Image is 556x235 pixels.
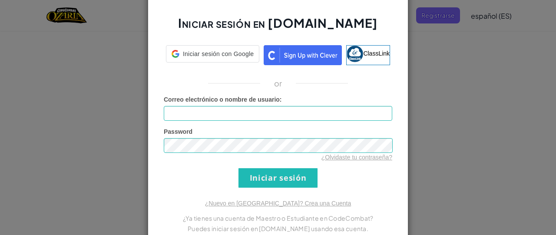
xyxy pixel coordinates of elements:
[166,45,259,63] div: Iniciar sesión con Google
[321,154,392,161] a: ¿Olvidaste tu contraseña?
[238,168,318,188] input: Iniciar sesión
[164,15,392,40] h2: Iniciar sesión en [DOMAIN_NAME]
[164,213,392,223] p: ¿Ya tienes una cuenta de Maestro o Estudiante en CodeCombat?
[164,96,280,103] span: Correo electrónico o nombre de usuario
[264,45,342,65] img: clever_sso_button@2x.png
[274,78,282,89] p: or
[347,46,363,62] img: classlink-logo-small.png
[363,50,390,56] span: ClassLink
[164,223,392,234] p: Puedes iniciar sesión en [DOMAIN_NAME] usando esa cuenta.
[164,128,192,135] span: Password
[205,200,351,207] a: ¿Nuevo en [GEOGRAPHIC_DATA]? Crea una Cuenta
[183,50,254,58] span: Iniciar sesión con Google
[166,45,259,65] a: Iniciar sesión con Google
[164,95,282,104] label: :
